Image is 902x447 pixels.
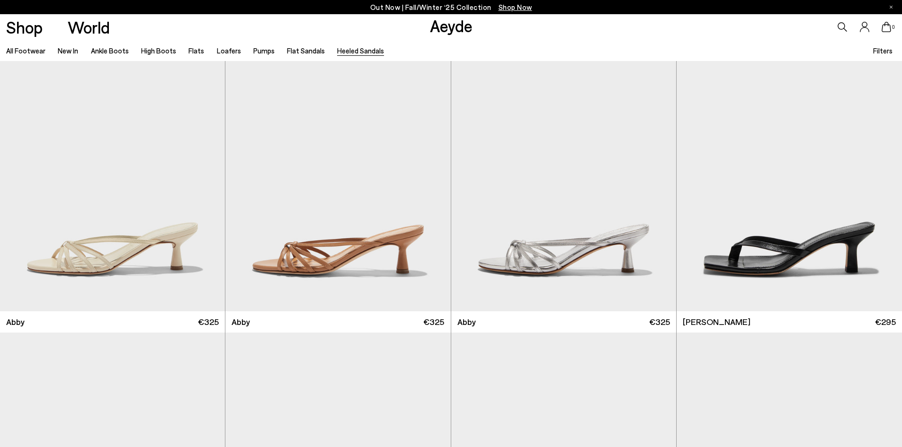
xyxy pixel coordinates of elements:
[6,316,25,328] span: Abby
[677,311,902,333] a: [PERSON_NAME] €295
[499,3,532,11] span: Navigate to /collections/new-in
[6,46,45,55] a: All Footwear
[217,46,241,55] a: Loafers
[188,46,204,55] a: Flats
[58,46,78,55] a: New In
[683,316,750,328] span: [PERSON_NAME]
[451,29,676,311] img: Abby Leather Mules
[6,19,43,35] a: Shop
[68,19,110,35] a: World
[232,316,250,328] span: Abby
[198,316,219,328] span: €325
[370,1,532,13] p: Out Now | Fall/Winter ‘25 Collection
[875,316,896,328] span: €295
[873,46,893,55] span: Filters
[225,29,450,311] img: Abby Leather Mules
[457,316,476,328] span: Abby
[141,46,176,55] a: High Boots
[430,16,473,35] a: Aeyde
[337,46,384,55] a: Heeled Sandals
[891,25,896,30] span: 0
[649,316,670,328] span: €325
[91,46,129,55] a: Ankle Boots
[451,311,676,333] a: Abby €325
[882,22,891,32] a: 0
[423,316,444,328] span: €325
[287,46,325,55] a: Flat Sandals
[677,29,902,311] img: Wilma Leather Thong Sandals
[253,46,275,55] a: Pumps
[225,311,450,333] a: Abby €325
